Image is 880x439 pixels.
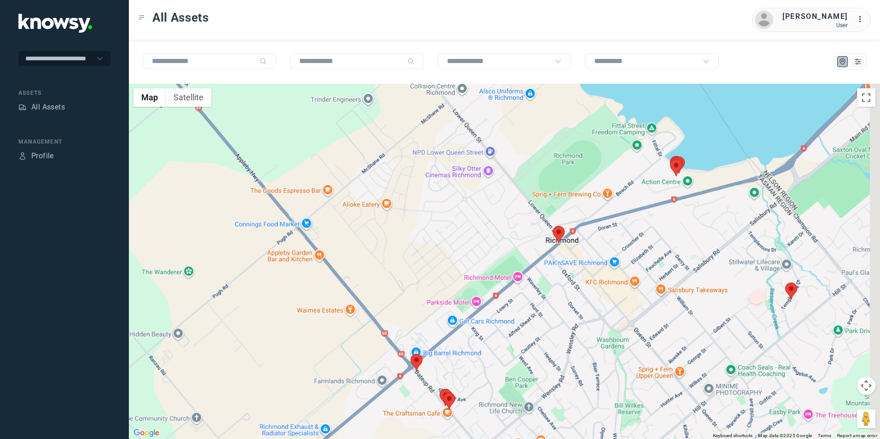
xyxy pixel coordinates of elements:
[782,11,848,22] div: [PERSON_NAME]
[713,433,753,439] button: Keyboard shortcuts
[31,150,54,162] div: Profile
[18,14,92,33] img: Application Logo
[152,9,209,26] span: All Assets
[782,22,848,29] div: User
[18,152,27,160] div: Profile
[131,427,162,439] img: Google
[839,58,847,66] div: Map
[31,102,65,113] div: All Assets
[857,14,868,25] div: :
[857,14,868,26] div: :
[18,138,110,146] div: Management
[857,16,867,23] tspan: ...
[18,150,54,162] a: ProfileProfile
[139,14,145,21] div: Toggle Menu
[18,102,65,113] a: AssetsAll Assets
[131,427,162,439] a: Open this area in Google Maps (opens a new window)
[854,58,862,66] div: List
[407,58,415,65] div: Search
[857,410,875,428] button: Drag Pegman onto the map to open Street View
[837,433,877,438] a: Report a map error
[133,88,166,107] button: Show street map
[758,433,812,438] span: Map data ©2025 Google
[166,88,211,107] button: Show satellite imagery
[755,11,773,29] img: avatar.png
[18,103,27,111] div: Assets
[260,58,267,65] div: Search
[18,89,110,97] div: Assets
[818,433,832,438] a: Terms
[857,88,875,107] button: Toggle fullscreen view
[857,376,875,395] button: Map camera controls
